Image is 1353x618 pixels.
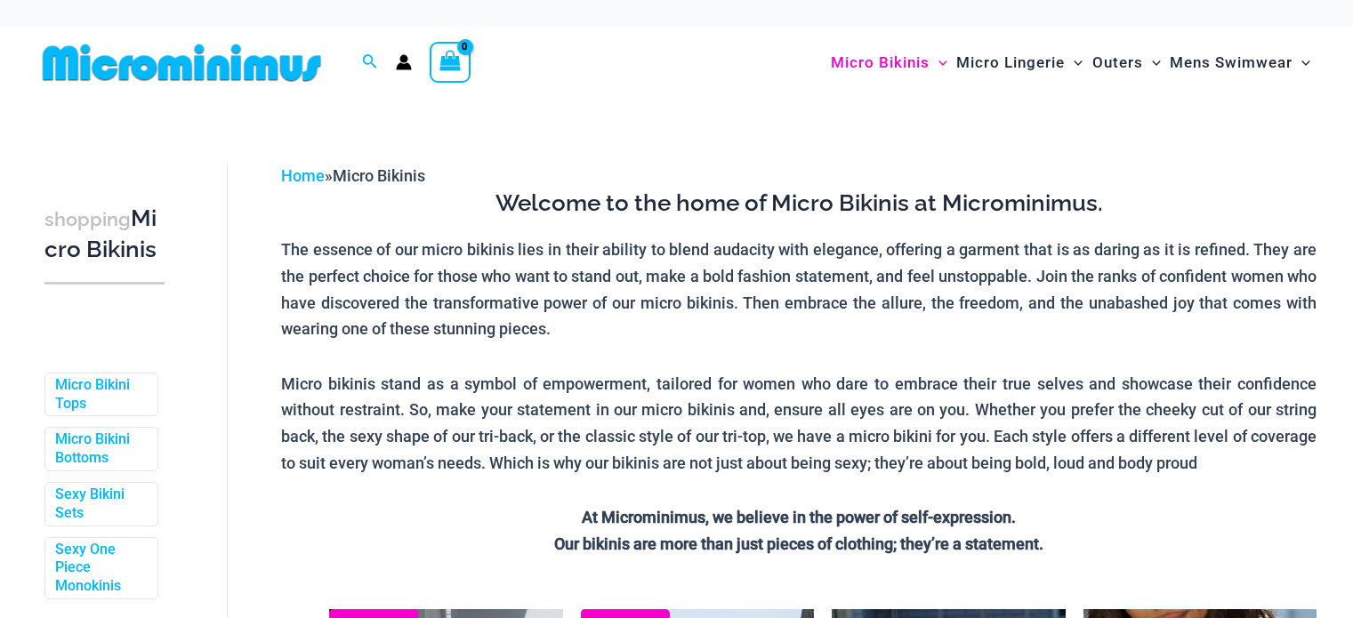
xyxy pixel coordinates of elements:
[1165,36,1315,90] a: Mens SwimwearMenu ToggleMenu Toggle
[582,508,1016,526] strong: At Microminimus, we believe in the power of self-expression.
[930,40,947,85] span: Menu Toggle
[1092,40,1143,85] span: Outers
[956,40,1065,85] span: Micro Lingerie
[333,166,425,185] span: Micro Bikinis
[430,42,471,83] a: View Shopping Cart, empty
[44,204,165,265] h3: Micro Bikinis
[1088,36,1165,90] a: OutersMenu ToggleMenu Toggle
[362,52,378,74] a: Search icon link
[554,534,1043,553] strong: Our bikinis are more than just pieces of clothing; they’re a statement.
[55,430,144,468] a: Micro Bikini Bottoms
[826,36,952,90] a: Micro BikinisMenu ToggleMenu Toggle
[55,376,144,413] a: Micro Bikini Tops
[281,189,1317,219] h3: Welcome to the home of Micro Bikinis at Microminimus.
[281,371,1317,477] p: Micro bikinis stand as a symbol of empowerment, tailored for women who dare to embrace their true...
[952,36,1087,90] a: Micro LingerieMenu ToggleMenu Toggle
[36,43,328,83] img: MM SHOP LOGO FLAT
[55,486,144,523] a: Sexy Bikini Sets
[1293,40,1310,85] span: Menu Toggle
[1170,40,1293,85] span: Mens Swimwear
[281,166,425,185] span: »
[55,541,144,596] a: Sexy One Piece Monokinis
[1143,40,1161,85] span: Menu Toggle
[396,54,412,70] a: Account icon link
[44,208,131,230] span: shopping
[831,40,930,85] span: Micro Bikinis
[281,166,325,185] a: Home
[824,33,1317,92] nav: Site Navigation
[1065,40,1083,85] span: Menu Toggle
[281,237,1317,342] p: The essence of our micro bikinis lies in their ability to blend audacity with elegance, offering ...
